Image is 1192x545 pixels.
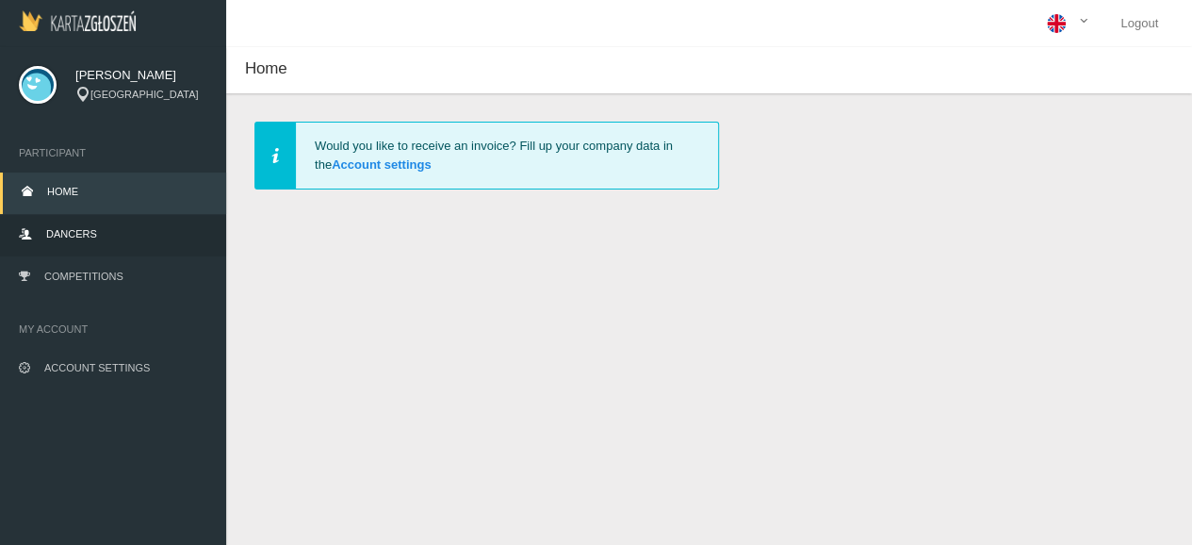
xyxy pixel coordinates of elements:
[75,87,207,103] div: [GEOGRAPHIC_DATA]
[44,271,123,282] span: Competitions
[254,122,719,190] div: Would you like to receive an invoice? Fill up your company data in the
[19,66,57,104] img: svg
[332,157,431,172] a: Account settings
[245,59,286,77] span: Home
[19,10,136,31] img: Logo
[75,66,207,85] span: [PERSON_NAME]
[19,143,207,162] span: Participant
[46,228,97,239] span: Dancers
[44,362,150,373] span: Account Settings
[47,186,78,197] span: Home
[19,320,207,339] span: My account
